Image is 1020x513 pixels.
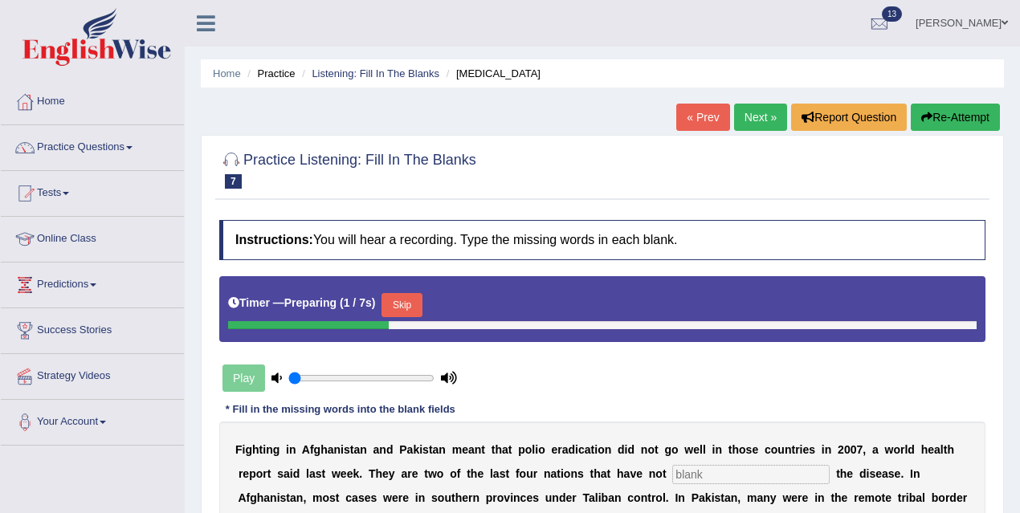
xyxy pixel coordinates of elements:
[238,491,246,504] b: A
[666,491,669,504] b: .
[825,443,832,456] b: n
[885,443,894,456] b: w
[605,443,612,456] b: n
[328,443,334,456] b: a
[608,491,614,504] b: a
[617,467,624,480] b: h
[415,491,418,504] b: i
[678,491,685,504] b: n
[452,443,462,456] b: m
[250,491,257,504] b: g
[525,443,532,456] b: o
[737,491,741,504] b: ,
[213,67,241,79] a: Home
[791,443,795,456] b: t
[518,443,525,456] b: p
[921,443,928,456] b: h
[561,467,564,480] b: i
[235,443,243,456] b: F
[598,443,605,456] b: o
[341,467,347,480] b: e
[1,217,184,257] a: Online Class
[347,467,353,480] b: e
[731,491,738,504] b: n
[312,491,322,504] b: m
[559,491,566,504] b: d
[493,467,500,480] b: a
[724,491,731,504] b: a
[577,467,584,480] b: s
[468,491,472,504] b: r
[286,491,290,504] b: t
[290,491,296,504] b: a
[651,491,655,504] b: r
[834,491,842,504] b: h
[310,443,314,456] b: f
[256,467,263,480] b: o
[634,491,641,504] b: o
[557,443,561,456] b: r
[419,443,422,456] b: i
[867,467,870,480] b: i
[795,443,799,456] b: r
[412,467,418,480] b: e
[630,467,636,480] b: v
[247,491,251,504] b: f
[340,296,344,309] b: (
[591,443,595,456] b: t
[618,443,625,456] b: d
[715,443,722,456] b: n
[296,491,304,504] b: n
[228,297,375,309] h5: Timer —
[398,491,402,504] b: r
[809,443,815,456] b: s
[552,491,559,504] b: n
[859,467,867,480] b: d
[273,443,280,456] b: g
[257,491,264,504] b: h
[535,443,538,456] b: i
[323,491,330,504] b: o
[437,467,444,480] b: o
[379,443,386,456] b: n
[359,467,362,480] b: .
[913,467,920,480] b: n
[757,491,763,504] b: a
[520,467,527,480] b: o
[312,67,439,79] a: Listening: Fill In The Blanks
[763,491,770,504] b: n
[526,491,532,504] b: e
[818,491,825,504] b: n
[715,491,721,504] b: s
[641,443,648,456] b: n
[350,443,354,456] b: t
[791,491,798,504] b: e
[570,467,577,480] b: n
[371,491,377,504] b: s
[289,443,296,456] b: n
[532,443,535,456] b: l
[467,467,471,480] b: t
[303,491,306,504] b: ,
[462,491,468,504] b: e
[676,104,729,131] a: « Prev
[443,66,541,81] li: [MEDICAL_DATA]
[451,491,455,504] b: t
[893,443,900,456] b: o
[293,467,300,480] b: d
[500,467,506,480] b: s
[392,491,398,504] b: e
[516,467,520,480] b: f
[734,104,787,131] a: Next »
[712,491,715,504] b: i
[375,467,382,480] b: h
[699,491,705,504] b: a
[508,443,512,456] b: t
[1,171,184,211] a: Tests
[655,491,663,504] b: o
[770,491,777,504] b: y
[333,443,341,456] b: n
[900,467,904,480] b: .
[475,443,482,456] b: n
[590,467,594,480] b: t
